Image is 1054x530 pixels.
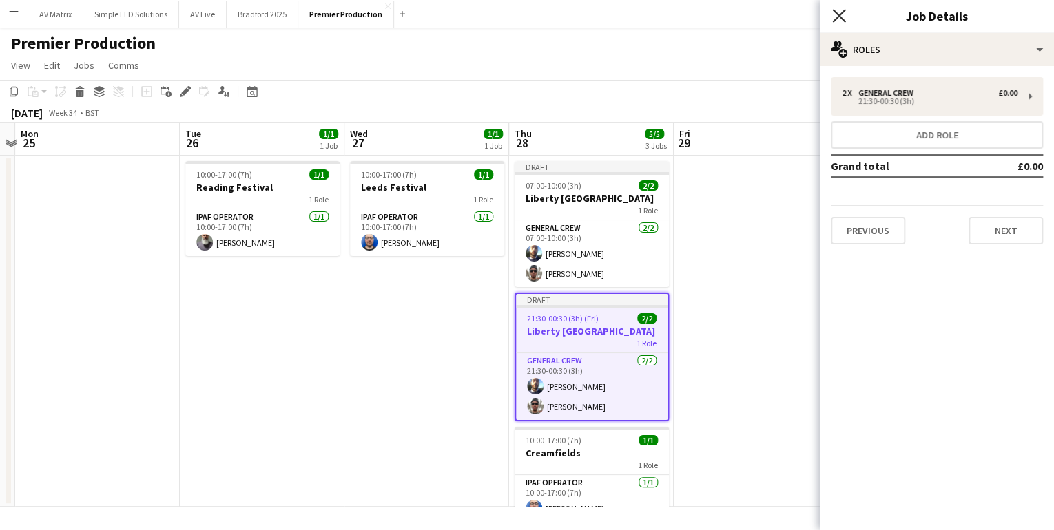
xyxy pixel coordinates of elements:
a: Edit [39,56,65,74]
div: 21:30-00:30 (3h) [842,98,1017,105]
span: 1/1 [319,129,338,139]
span: Thu [515,127,532,140]
app-card-role: General Crew2/221:30-00:30 (3h)[PERSON_NAME][PERSON_NAME] [516,353,668,420]
span: 10:00-17:00 (7h) [196,169,252,180]
span: 27 [348,135,368,151]
span: Tue [185,127,201,140]
a: Comms [103,56,145,74]
app-job-card: 10:00-17:00 (7h)1/1Leeds Festival1 RoleIPAF Operator1/110:00-17:00 (7h)[PERSON_NAME] [350,161,504,256]
span: Fri [679,127,690,140]
h3: Liberty [GEOGRAPHIC_DATA] [515,192,669,204]
span: 5/5 [645,129,664,139]
button: Previous [831,217,905,244]
td: Grand total [831,155,978,177]
span: 1 Role [637,338,657,348]
button: Next [969,217,1043,244]
span: 1/1 [484,129,503,139]
h3: Leeds Festival [350,181,504,193]
span: 25 [19,135,39,151]
app-job-card: Draft07:00-10:00 (3h)2/2Liberty [GEOGRAPHIC_DATA]1 RoleGeneral Crew2/207:00-10:00 (3h)[PERSON_NAM... [515,161,669,287]
span: 1 Role [309,194,329,204]
div: General Crew [858,88,919,98]
div: 2 x [842,88,858,98]
div: 3 Jobs [645,140,667,151]
h3: Reading Festival [185,181,340,193]
button: Premier Production [298,1,394,28]
span: 1 Role [638,460,658,470]
app-card-role: IPAF Operator1/110:00-17:00 (7h)[PERSON_NAME] [515,475,669,522]
button: Add role [831,121,1043,149]
span: 2/2 [639,180,658,191]
span: 26 [183,135,201,151]
div: 1 Job [320,140,338,151]
a: Jobs [68,56,100,74]
span: 1 Role [473,194,493,204]
span: 10:00-17:00 (7h) [526,435,581,445]
app-job-card: Draft21:30-00:30 (3h) (Fri)2/2Liberty [GEOGRAPHIC_DATA]1 RoleGeneral Crew2/221:30-00:30 (3h)[PERS... [515,293,669,421]
h3: Liberty [GEOGRAPHIC_DATA] [516,325,668,337]
app-job-card: 10:00-17:00 (7h)1/1Creamfields1 RoleIPAF Operator1/110:00-17:00 (7h)[PERSON_NAME] [515,427,669,522]
button: Bradford 2025 [227,1,298,28]
span: 1/1 [474,169,493,180]
span: Wed [350,127,368,140]
span: 1/1 [309,169,329,180]
app-card-role: IPAF Operator1/110:00-17:00 (7h)[PERSON_NAME] [350,209,504,256]
span: 21:30-00:30 (3h) (Fri) [527,313,599,324]
span: Week 34 [45,107,80,118]
div: Roles [820,33,1054,66]
h1: Premier Production [11,33,156,54]
div: 1 Job [484,140,502,151]
span: View [11,59,30,72]
button: AV Matrix [28,1,83,28]
div: [DATE] [11,106,43,120]
button: AV Live [179,1,227,28]
td: £0.00 [978,155,1043,177]
span: 2/2 [637,313,657,324]
span: Comms [108,59,139,72]
span: 1/1 [639,435,658,445]
span: 29 [677,135,690,151]
span: 07:00-10:00 (3h) [526,180,581,191]
span: 1 Role [638,205,658,215]
button: Simple LED Solutions [83,1,179,28]
span: 10:00-17:00 (7h) [361,169,417,180]
h3: Creamfields [515,447,669,459]
div: BST [85,107,99,118]
span: Edit [44,59,60,72]
span: 28 [513,135,532,151]
span: Mon [21,127,39,140]
app-card-role: General Crew2/207:00-10:00 (3h)[PERSON_NAME][PERSON_NAME] [515,220,669,287]
div: £0.00 [998,88,1017,98]
div: Draft [515,161,669,172]
span: Jobs [74,59,94,72]
app-card-role: IPAF Operator1/110:00-17:00 (7h)[PERSON_NAME] [185,209,340,256]
div: Draft [516,294,668,305]
h3: Job Details [820,7,1054,25]
a: View [6,56,36,74]
app-job-card: 10:00-17:00 (7h)1/1Reading Festival1 RoleIPAF Operator1/110:00-17:00 (7h)[PERSON_NAME] [185,161,340,256]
